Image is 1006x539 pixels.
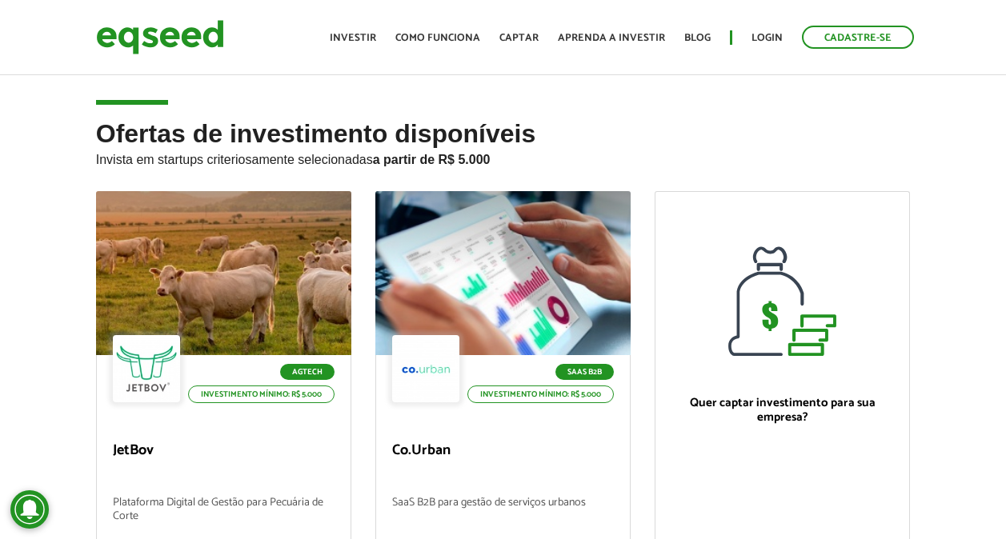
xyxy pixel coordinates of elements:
[280,364,335,380] p: Agtech
[555,364,614,380] p: SaaS B2B
[751,33,783,43] a: Login
[558,33,665,43] a: Aprenda a investir
[330,33,376,43] a: Investir
[802,26,914,49] a: Cadastre-se
[96,120,911,191] h2: Ofertas de investimento disponíveis
[392,442,614,460] p: Co.Urban
[373,153,491,166] strong: a partir de R$ 5.000
[395,33,480,43] a: Como funciona
[113,442,335,460] p: JetBov
[499,33,539,43] a: Captar
[96,16,224,58] img: EqSeed
[684,33,711,43] a: Blog
[188,385,335,403] p: Investimento mínimo: R$ 5.000
[671,396,893,425] p: Quer captar investimento para sua empresa?
[467,385,614,403] p: Investimento mínimo: R$ 5.000
[96,148,911,167] p: Invista em startups criteriosamente selecionadas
